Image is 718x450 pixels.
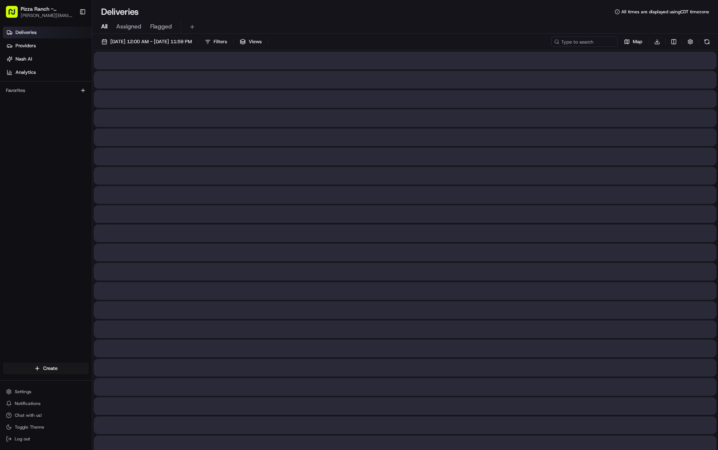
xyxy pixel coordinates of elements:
[15,412,42,418] span: Chat with us!
[3,398,89,409] button: Notifications
[15,42,36,49] span: Providers
[43,365,58,372] span: Create
[551,37,618,47] input: Type to search
[15,401,41,406] span: Notifications
[3,434,89,444] button: Log out
[3,66,92,78] a: Analytics
[633,38,642,45] span: Map
[3,363,89,374] button: Create
[702,37,712,47] button: Refresh
[110,38,192,45] span: [DATE] 12:00 AM - [DATE] 11:59 PM
[3,410,89,420] button: Chat with us!
[621,9,709,15] span: All times are displayed using CDT timezone
[150,22,172,31] span: Flagged
[237,37,265,47] button: Views
[3,85,89,96] div: Favorites
[15,424,44,430] span: Toggle Theme
[21,5,73,13] button: Pizza Ranch - [GEOGRAPHIC_DATA], [GEOGRAPHIC_DATA]
[3,40,92,52] a: Providers
[15,69,36,76] span: Analytics
[3,3,76,21] button: Pizza Ranch - [GEOGRAPHIC_DATA], [GEOGRAPHIC_DATA][PERSON_NAME][EMAIL_ADDRESS][PERSON_NAME][DOMAI...
[621,37,646,47] button: Map
[249,38,262,45] span: Views
[101,6,139,18] h1: Deliveries
[3,387,89,397] button: Settings
[15,56,32,62] span: Nash AI
[116,22,141,31] span: Assigned
[3,422,89,432] button: Toggle Theme
[15,29,37,36] span: Deliveries
[3,53,92,65] a: Nash AI
[15,389,31,395] span: Settings
[3,27,92,38] a: Deliveries
[21,13,73,18] button: [PERSON_NAME][EMAIL_ADDRESS][PERSON_NAME][DOMAIN_NAME]
[101,22,107,31] span: All
[214,38,227,45] span: Filters
[15,436,30,442] span: Log out
[201,37,230,47] button: Filters
[98,37,195,47] button: [DATE] 12:00 AM - [DATE] 11:59 PM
